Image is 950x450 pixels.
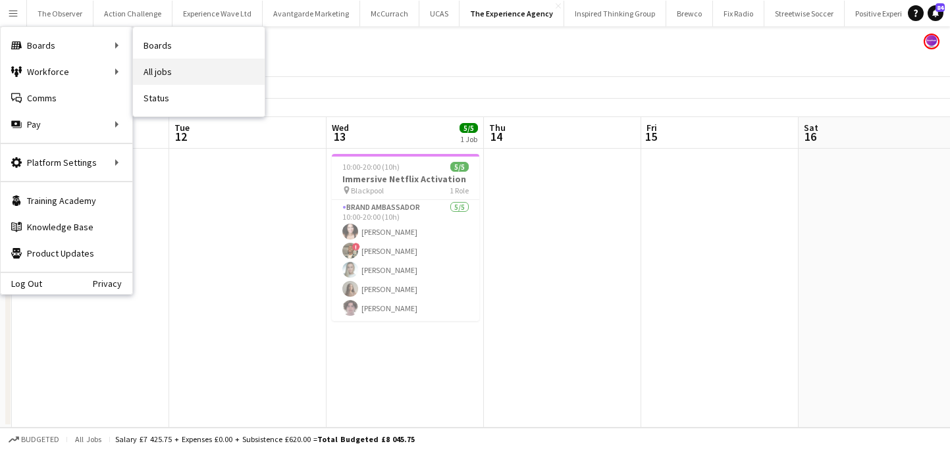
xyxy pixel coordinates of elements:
[487,129,506,144] span: 14
[489,122,506,134] span: Thu
[174,122,190,134] span: Tue
[7,432,61,447] button: Budgeted
[804,122,818,134] span: Sat
[332,122,349,134] span: Wed
[342,162,400,172] span: 10:00-20:00 (10h)
[460,134,477,144] div: 1 Job
[1,214,132,240] a: Knowledge Base
[263,1,360,26] button: Avantgarde Marketing
[936,3,945,12] span: 84
[802,129,818,144] span: 16
[1,278,42,289] a: Log Out
[1,85,132,111] a: Comms
[460,123,478,133] span: 5/5
[564,1,666,26] button: Inspired Thinking Group
[1,187,132,214] a: Training Academy
[845,1,930,26] button: Positive Experience
[332,173,479,185] h3: Immersive Netflix Activation
[133,59,265,85] a: All jobs
[27,1,93,26] button: The Observer
[133,32,265,59] a: Boards
[645,129,657,144] span: 15
[115,434,415,444] div: Salary £7 425.75 + Expenses £0.00 + Subsistence £620.00 =
[450,162,469,172] span: 5/5
[419,1,460,26] button: UCAS
[72,434,104,444] span: All jobs
[1,240,132,266] a: Product Updates
[450,186,469,195] span: 1 Role
[764,1,845,26] button: Streetwise Soccer
[93,278,132,289] a: Privacy
[332,154,479,321] app-job-card: 10:00-20:00 (10h)5/5Immersive Netflix Activation Blackpool1 RoleBrand Ambassador5/510:00-20:00 (1...
[1,59,132,85] div: Workforce
[924,34,939,49] app-user-avatar: Florence Watkinson
[172,129,190,144] span: 12
[352,243,360,251] span: !
[351,186,384,195] span: Blackpool
[1,111,132,137] div: Pay
[1,32,132,59] div: Boards
[928,5,943,21] a: 84
[317,434,415,444] span: Total Budgeted £8 045.75
[172,1,263,26] button: Experience Wave Ltd
[1,149,132,176] div: Platform Settings
[647,122,657,134] span: Fri
[21,435,59,444] span: Budgeted
[713,1,764,26] button: Fix Radio
[460,1,564,26] button: The Experience Agency
[360,1,419,26] button: McCurrach
[330,129,349,144] span: 13
[666,1,713,26] button: Brewco
[332,200,479,321] app-card-role: Brand Ambassador5/510:00-20:00 (10h)[PERSON_NAME]![PERSON_NAME][PERSON_NAME][PERSON_NAME][PERSON_...
[133,85,265,111] a: Status
[93,1,172,26] button: Action Challenge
